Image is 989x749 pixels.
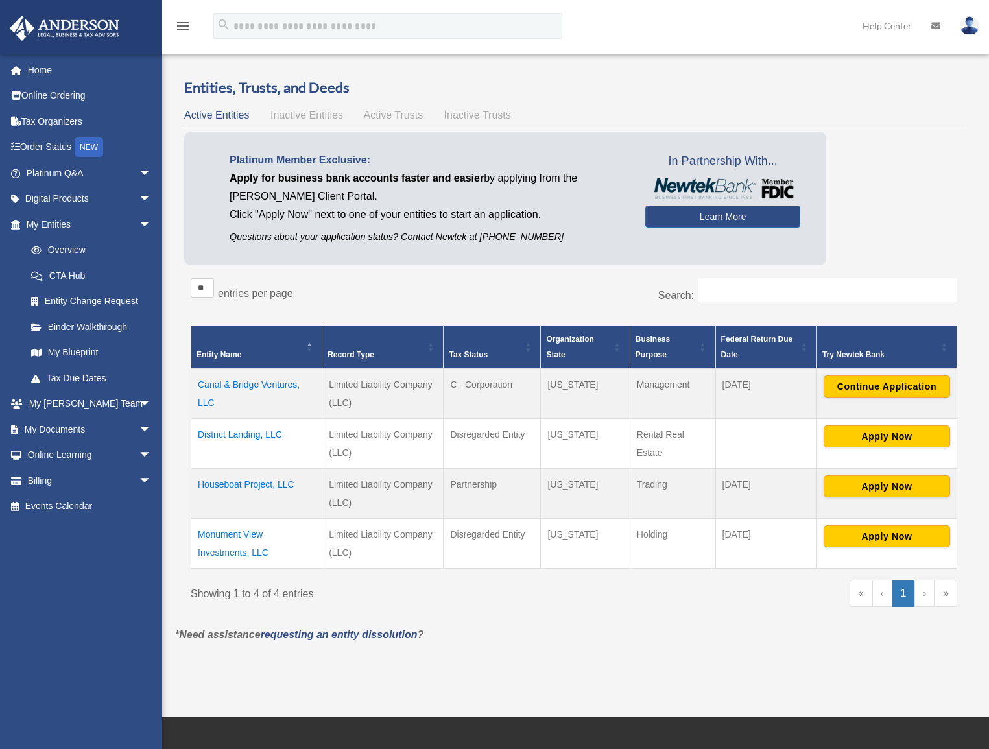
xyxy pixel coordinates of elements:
td: Houseboat Project, LLC [191,469,322,519]
td: District Landing, LLC [191,419,322,469]
span: Organization State [546,335,593,359]
a: CTA Hub [18,263,165,289]
a: My [PERSON_NAME] Teamarrow_drop_down [9,391,171,417]
th: Entity Name: Activate to invert sorting [191,326,322,369]
th: Record Type: Activate to sort [322,326,444,369]
td: Limited Liability Company (LLC) [322,419,444,469]
a: Events Calendar [9,493,171,519]
span: arrow_drop_down [139,391,165,418]
a: Online Learningarrow_drop_down [9,442,171,468]
a: Billingarrow_drop_down [9,468,171,493]
img: NewtekBankLogoSM.png [652,178,794,199]
th: Tax Status: Activate to sort [444,326,541,369]
td: Holding [630,519,715,569]
span: Record Type [328,350,374,359]
span: Active Trusts [364,110,423,121]
td: Trading [630,469,715,519]
td: [US_STATE] [541,368,630,419]
a: Entity Change Request [18,289,165,315]
span: Business Purpose [636,335,670,359]
i: menu [175,18,191,34]
th: Federal Return Due Date: Activate to sort [715,326,816,369]
a: Tax Organizers [9,108,171,134]
th: Try Newtek Bank : Activate to sort [816,326,957,369]
td: Rental Real Estate [630,419,715,469]
p: Questions about your application status? Contact Newtek at [PHONE_NUMBER] [230,229,626,245]
td: [US_STATE] [541,469,630,519]
div: Showing 1 to 4 of 4 entries [191,580,564,603]
a: Platinum Q&Aarrow_drop_down [9,160,171,186]
a: 1 [892,580,915,607]
span: arrow_drop_down [139,416,165,443]
td: Disregarded Entity [444,419,541,469]
td: Limited Liability Company (LLC) [322,368,444,419]
a: Order StatusNEW [9,134,171,161]
img: User Pic [960,16,979,35]
span: arrow_drop_down [139,442,165,469]
button: Apply Now [824,425,950,447]
span: arrow_drop_down [139,211,165,238]
td: C - Corporation [444,368,541,419]
button: Apply Now [824,525,950,547]
td: Management [630,368,715,419]
i: search [217,18,231,32]
td: [US_STATE] [541,419,630,469]
a: Last [935,580,957,607]
th: Business Purpose: Activate to sort [630,326,715,369]
div: NEW [75,137,103,157]
td: [US_STATE] [541,519,630,569]
td: Limited Liability Company (LLC) [322,519,444,569]
a: Learn More [645,206,800,228]
span: In Partnership With... [645,151,800,172]
td: [DATE] [715,469,816,519]
a: Online Ordering [9,83,171,109]
p: Platinum Member Exclusive: [230,151,626,169]
button: Apply Now [824,475,950,497]
a: My Entitiesarrow_drop_down [9,211,165,237]
td: [DATE] [715,519,816,569]
a: Tax Due Dates [18,365,165,391]
a: Overview [18,237,158,263]
td: Monument View Investments, LLC [191,519,322,569]
h3: Entities, Trusts, and Deeds [184,78,964,98]
a: Previous [872,580,892,607]
a: Digital Productsarrow_drop_down [9,186,171,212]
img: Anderson Advisors Platinum Portal [6,16,123,41]
a: Binder Walkthrough [18,314,165,340]
a: Home [9,57,171,83]
td: Canal & Bridge Ventures, LLC [191,368,322,419]
a: My Documentsarrow_drop_down [9,416,171,442]
span: Apply for business bank accounts faster and easier [230,172,484,184]
button: Continue Application [824,375,950,398]
td: Partnership [444,469,541,519]
em: *Need assistance ? [175,629,423,640]
div: Try Newtek Bank [822,347,937,363]
span: Tax Status [449,350,488,359]
label: entries per page [218,288,293,299]
a: menu [175,23,191,34]
span: arrow_drop_down [139,468,165,494]
span: Inactive Entities [270,110,343,121]
a: First [850,580,872,607]
td: Disregarded Entity [444,519,541,569]
td: Limited Liability Company (LLC) [322,469,444,519]
p: by applying from the [PERSON_NAME] Client Portal. [230,169,626,206]
span: Entity Name [197,350,241,359]
span: arrow_drop_down [139,160,165,187]
td: [DATE] [715,368,816,419]
th: Organization State: Activate to sort [541,326,630,369]
a: My Blueprint [18,340,165,366]
span: arrow_drop_down [139,186,165,213]
span: Inactive Trusts [444,110,511,121]
span: Federal Return Due Date [721,335,793,359]
label: Search: [658,290,694,301]
p: Click "Apply Now" next to one of your entities to start an application. [230,206,626,224]
a: requesting an entity dissolution [261,629,418,640]
a: Next [914,580,935,607]
span: Active Entities [184,110,249,121]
